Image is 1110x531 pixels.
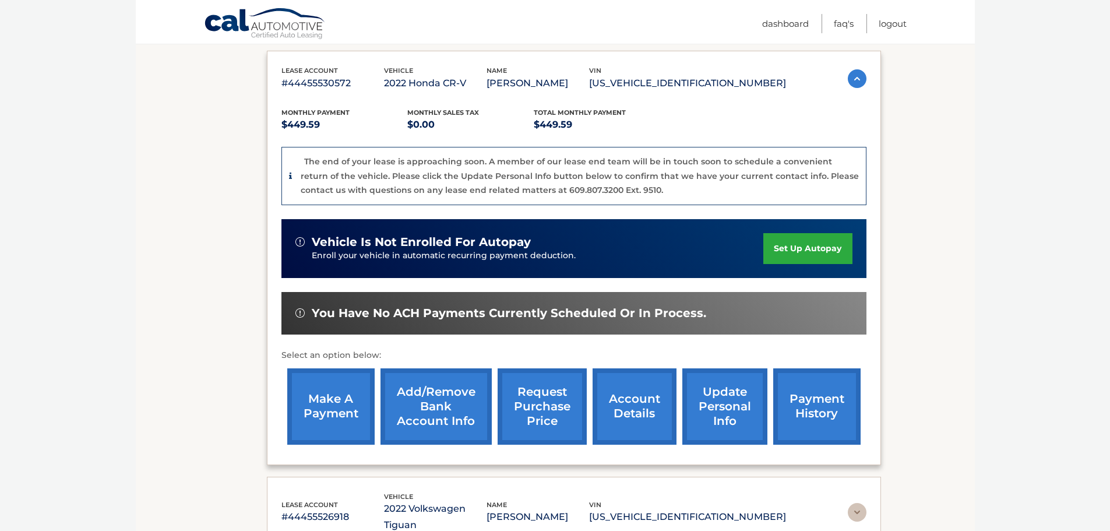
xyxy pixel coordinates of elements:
[281,75,384,92] p: #44455530572
[834,14,854,33] a: FAQ's
[295,308,305,318] img: alert-white.svg
[762,14,809,33] a: Dashboard
[534,108,626,117] span: Total Monthly Payment
[312,235,531,249] span: vehicle is not enrolled for autopay
[384,493,413,501] span: vehicle
[301,156,859,195] p: The end of your lease is approaching soon. A member of our lease end team will be in touch soon t...
[487,66,507,75] span: name
[380,368,492,445] a: Add/Remove bank account info
[848,503,866,522] img: accordion-rest.svg
[384,75,487,92] p: 2022 Honda CR-V
[487,75,589,92] p: [PERSON_NAME]
[281,108,350,117] span: Monthly Payment
[407,117,534,133] p: $0.00
[312,306,706,321] span: You have no ACH payments currently scheduled or in process.
[281,349,866,363] p: Select an option below:
[281,501,338,509] span: lease account
[312,249,764,262] p: Enroll your vehicle in automatic recurring payment deduction.
[589,509,786,525] p: [US_VEHICLE_IDENTIFICATION_NUMBER]
[295,237,305,247] img: alert-white.svg
[589,501,601,509] span: vin
[879,14,907,33] a: Logout
[384,66,413,75] span: vehicle
[204,8,326,41] a: Cal Automotive
[487,509,589,525] p: [PERSON_NAME]
[534,117,660,133] p: $449.59
[487,501,507,509] span: name
[281,66,338,75] span: lease account
[682,368,767,445] a: update personal info
[407,108,479,117] span: Monthly sales Tax
[593,368,676,445] a: account details
[498,368,587,445] a: request purchase price
[281,117,408,133] p: $449.59
[848,69,866,88] img: accordion-active.svg
[281,509,384,525] p: #44455526918
[773,368,861,445] a: payment history
[589,66,601,75] span: vin
[287,368,375,445] a: make a payment
[589,75,786,92] p: [US_VEHICLE_IDENTIFICATION_NUMBER]
[763,233,852,264] a: set up autopay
